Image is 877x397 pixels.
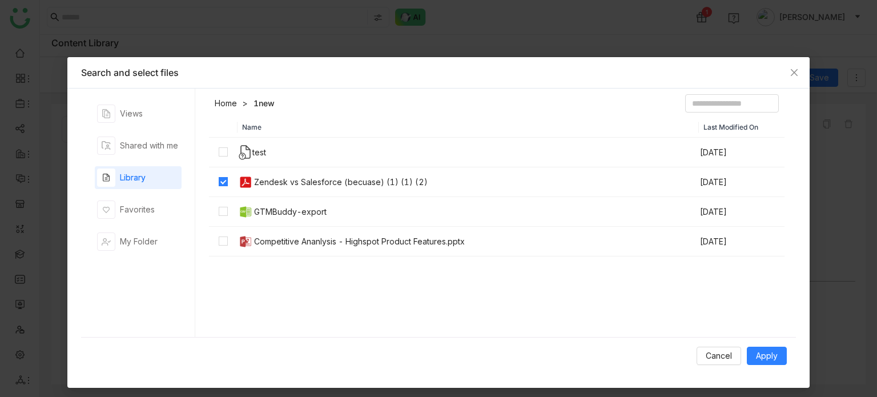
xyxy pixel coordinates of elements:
th: Name [238,117,699,138]
td: [DATE] [699,197,785,227]
a: 1new [254,98,275,109]
img: pdf.svg [239,175,252,189]
td: [DATE] [699,167,785,197]
td: [DATE] [699,138,785,167]
div: test [252,146,266,159]
div: Library [120,171,146,184]
div: Views [120,107,143,120]
span: Cancel [706,350,732,362]
th: Last Modified On [699,117,785,138]
a: Home [215,98,237,109]
div: Search and select files [81,66,796,79]
img: unsupported.svg [239,145,251,160]
img: csv.svg [239,205,252,219]
div: Competitive Ananlysis - Highspot Product Features.pptx [254,235,465,248]
div: Zendesk vs Salesforce (becuase) (1) (1) (2) [254,176,428,189]
div: My Folder [120,235,158,248]
td: [DATE] [699,227,785,256]
span: Apply [756,350,778,362]
button: Close [779,57,810,88]
button: Cancel [697,347,741,365]
button: Apply [747,347,787,365]
div: GTMBuddy-export [254,206,327,218]
img: pptx.svg [239,235,252,248]
div: Shared with me [120,139,178,152]
div: Favorites [120,203,155,216]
